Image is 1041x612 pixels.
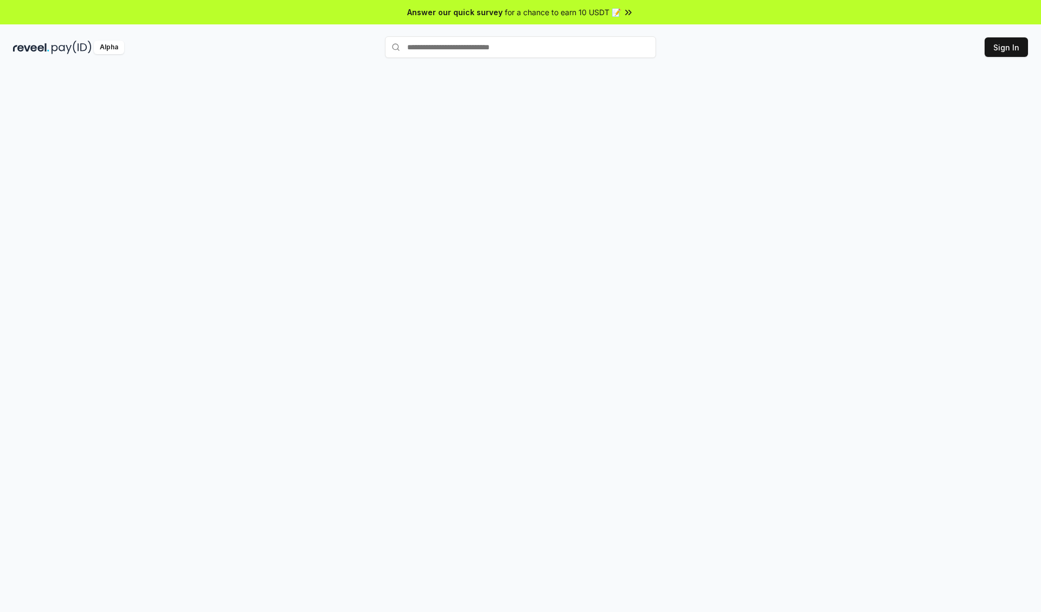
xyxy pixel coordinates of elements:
div: Alpha [94,41,124,54]
img: reveel_dark [13,41,49,54]
span: Answer our quick survey [407,7,503,18]
img: pay_id [52,41,92,54]
button: Sign In [985,37,1028,57]
span: for a chance to earn 10 USDT 📝 [505,7,621,18]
